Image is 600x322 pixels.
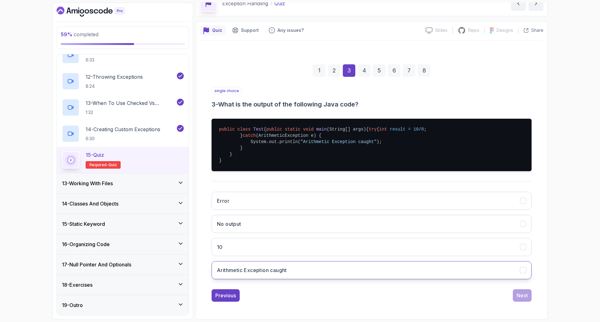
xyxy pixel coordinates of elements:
span: quiz [108,162,117,167]
span: 0 [421,127,424,132]
div: 4 [358,64,370,77]
p: 6:30 [86,136,160,142]
div: Previous [215,292,236,299]
h3: 15 - Static Keyword [62,220,105,228]
div: 2 [328,64,340,77]
h3: 14 - Classes And Objects [62,200,118,207]
button: 17-Null Pointer And Optionals [57,255,189,275]
p: 15 - Quiz [86,151,104,159]
span: = [408,127,411,132]
div: 5 [373,64,385,77]
button: 12-Throwing Exceptions8:24 [62,72,184,90]
button: Support button [228,25,262,35]
div: Next [517,292,528,299]
button: Next [513,289,532,302]
span: int [379,127,387,132]
p: 14 - Creating Custom Exceptions [86,126,160,133]
p: Support [241,27,259,33]
div: 7 [403,64,415,77]
p: 12 - Throwing Exceptions [86,73,143,81]
span: (String[] args) [327,127,366,132]
span: completed [61,31,98,37]
span: public [219,127,235,132]
span: result [390,127,405,132]
button: 11-Throw And Throws6:33 [62,46,184,64]
h3: 19 - Outro [62,301,83,309]
span: try [369,127,377,132]
button: 19-Outro [57,295,189,315]
button: 16-Organizing Code [57,234,189,254]
p: single choice [212,87,242,95]
h3: No output [217,220,241,228]
h3: Error [217,197,229,205]
span: public [266,127,282,132]
p: Designs [497,27,513,33]
p: 6:33 [86,57,139,63]
span: class [237,127,251,132]
button: 13-Working With Files [57,173,189,193]
p: Slides [435,27,447,33]
div: 8 [418,64,430,77]
button: quiz button [200,25,226,35]
span: main [316,127,327,132]
button: 15-QuizRequired-quiz [62,151,184,169]
p: Any issues? [277,27,304,33]
button: 10 [212,238,532,256]
button: Arithmetic Exception caught [212,261,532,279]
button: Feedback button [265,25,307,35]
p: 13 - When To Use Checked Vs Unchecked Exeptions [86,99,176,107]
button: 14-Creating Custom Exceptions6:30 [62,125,184,142]
button: Previous [212,289,240,302]
h3: 18 - Exercises [62,281,92,289]
h3: 3 - What is the output of the following Java code? [212,100,532,109]
p: Quiz [212,27,222,33]
span: "Arithmetic Exception caught" [300,139,377,144]
span: 59 % [61,31,72,37]
span: Test [253,127,264,132]
h3: 17 - Null Pointer And Optionals [62,261,131,268]
h3: 13 - Working With Files [62,180,113,187]
button: 14-Classes And Objects [57,194,189,214]
button: Error [212,192,532,210]
pre: { { { / ; } (ArithmeticException e) { System.out.println( ); } } } [212,119,532,171]
div: 1 [313,64,325,77]
p: 8:24 [86,83,143,89]
button: 13-When To Use Checked Vs Unchecked Exeptions1:32 [62,99,184,116]
h3: 16 - Organizing Code [62,240,110,248]
span: void [303,127,314,132]
button: 15-Static Keyword [57,214,189,234]
p: 1:32 [86,109,176,116]
span: catch [243,133,256,138]
span: Required- [89,162,108,167]
p: Share [531,27,543,33]
span: static [285,127,300,132]
h3: 10 [217,243,223,251]
div: 6 [388,64,400,77]
h3: Arithmetic Exception caught [217,266,287,274]
span: 10 [413,127,419,132]
div: 3 [343,64,355,77]
button: 18-Exercises [57,275,189,295]
button: No output [212,215,532,233]
button: Share [518,27,543,33]
p: Repo [468,27,479,33]
a: Dashboard [57,7,139,17]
